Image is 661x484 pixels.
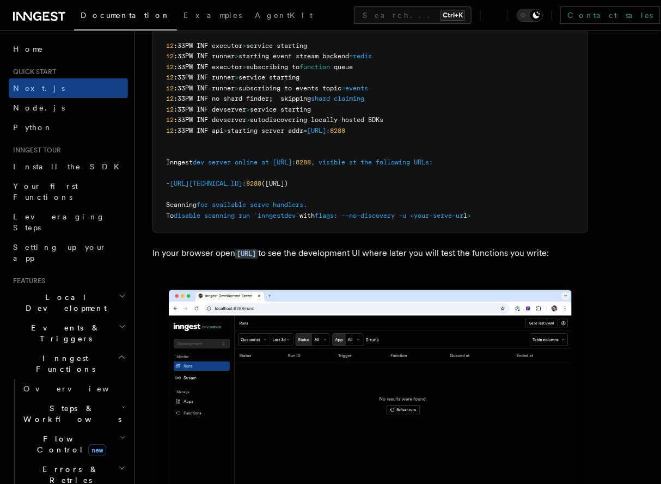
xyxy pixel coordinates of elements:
[9,318,128,348] button: Events & Triggers
[174,52,235,60] span: :33PM INF runner
[296,158,311,166] span: 8288
[193,158,204,166] span: dev
[246,106,250,113] span: >
[166,84,174,92] span: 12
[212,201,246,209] span: available
[463,212,467,219] span: l
[19,433,120,455] span: Flow Control
[13,162,126,171] span: Install the SDK
[19,429,128,460] button: Flow Controlnew
[353,52,372,60] span: redis
[166,106,174,113] span: 12
[23,384,136,393] span: Overview
[273,158,296,166] span: [URL]:
[81,11,170,20] span: Documentation
[13,123,53,132] span: Python
[235,158,258,166] span: online
[242,42,246,50] span: >
[174,127,223,134] span: :33PM INF api
[246,63,299,71] span: subscribing to
[255,11,313,20] span: AgentKit
[235,248,258,258] a: [URL]
[9,146,61,155] span: Inngest tour
[9,237,128,268] a: Setting up your app
[360,158,372,166] span: the
[9,348,128,379] button: Inngest Functions
[261,158,269,166] span: at
[177,3,248,29] a: Examples
[273,201,307,209] span: handlers.
[166,42,174,50] span: 12
[166,63,174,71] span: 12
[307,127,330,134] span: [URL]:
[560,7,660,24] a: Contact sales
[410,212,414,219] span: <
[9,118,128,137] a: Python
[88,444,106,456] span: new
[341,84,345,92] span: =
[166,95,174,102] span: 12
[13,84,65,93] span: Next.js
[174,73,235,81] span: :33PM INF runner
[13,44,44,54] span: Home
[19,379,128,399] a: Overview
[334,95,364,102] span: claiming
[414,158,433,166] span: URLs:
[19,403,121,425] span: Steps & Workflows
[9,207,128,237] a: Leveraging Steps
[246,116,250,124] span: >
[440,10,465,21] kbd: Ctrl+K
[152,246,588,261] p: In your browser open to see the development UI where later you will test the functions you write:
[467,212,471,219] span: >
[334,63,353,71] span: queue
[174,106,246,113] span: :33PM INF devserver
[166,158,193,166] span: Inngest
[517,9,543,22] button: Toggle dark mode
[170,180,246,187] span: [URL][TECHNICAL_ID]:
[319,158,345,166] span: visible
[303,127,307,134] span: =
[174,212,200,219] span: disable
[9,287,128,318] button: Local Development
[238,212,250,219] span: run
[166,73,174,81] span: 12
[9,353,118,375] span: Inngest Functions
[9,277,45,285] span: Features
[174,63,242,71] span: :33PM INF executor
[284,212,296,219] span: dev
[9,68,56,76] span: Quick start
[250,106,311,113] span: service starting
[238,73,299,81] span: service starting
[9,98,128,118] a: Node.js
[9,176,128,207] a: Your first Functions
[399,212,406,219] span: -u
[174,116,246,124] span: :33PM INF devserver
[315,212,338,219] span: flags:
[250,116,383,124] span: autodiscovering locally hosted SDKs
[13,182,78,201] span: Your first Functions
[261,180,288,187] span: ([URL])
[414,212,463,219] span: your-serve-ur
[235,84,238,92] span: >
[246,42,307,50] span: service starting
[299,212,315,219] span: with
[235,52,238,60] span: >
[246,180,261,187] span: 8288
[349,158,357,166] span: at
[223,127,227,134] span: >
[13,243,107,262] span: Setting up your app
[166,201,197,209] span: Scanning
[174,84,235,92] span: :33PM INF runner
[238,52,349,60] span: starting event stream backend
[13,103,65,112] span: Node.js
[299,63,330,71] span: function
[166,52,174,60] span: 12
[296,212,299,219] span: `
[13,212,105,232] span: Leveraging Steps
[9,322,119,344] span: Events & Triggers
[9,292,119,314] span: Local Development
[9,39,128,59] a: Home
[345,84,368,92] span: events
[254,212,284,219] span: `inngest
[166,180,170,187] span: -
